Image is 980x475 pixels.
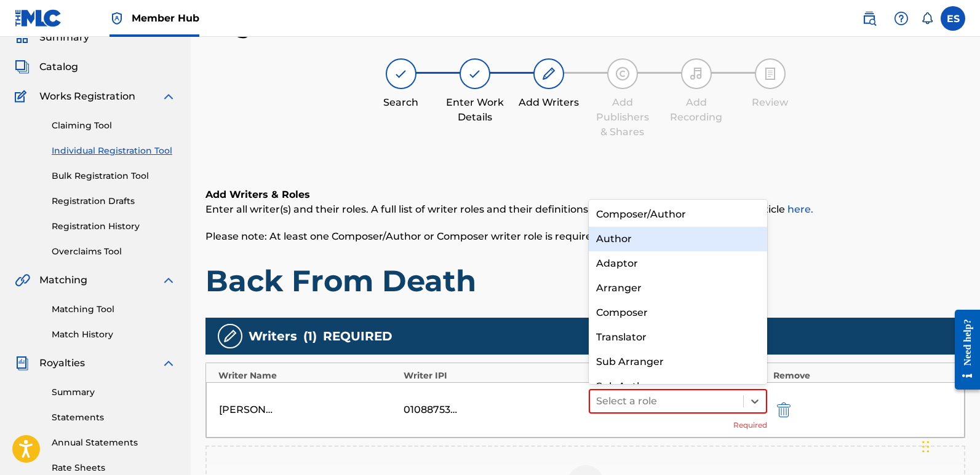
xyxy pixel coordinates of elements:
[15,273,30,288] img: Matching
[303,327,317,345] span: ( 1 )
[921,12,933,25] div: Notifications
[205,262,965,299] h1: Back From Death
[205,187,965,202] h6: Add Writers & Roles
[589,227,767,251] div: Author
[223,329,237,343] img: writers
[52,245,176,258] a: Overclaims Tool
[39,30,89,45] span: Summary
[52,195,176,208] a: Registration Drafts
[666,95,727,125] div: Add Recording
[39,89,135,104] span: Works Registration
[249,327,297,345] span: Writers
[218,369,397,382] div: Writer Name
[444,95,506,125] div: Enter Work Details
[777,402,791,417] img: 12a2ab48e56ec057fbd8.svg
[394,66,408,81] img: step indicator icon for Search
[205,230,721,242] span: Please note: At least one Composer/Author or Composer writer role is required for all new registr...
[889,6,914,31] div: Help
[589,276,767,300] div: Arranger
[589,325,767,350] div: Translator
[589,251,767,276] div: Adaptor
[15,9,62,27] img: MLC Logo
[541,66,556,81] img: step indicator icon for Add Writers
[589,300,767,325] div: Composer
[739,95,801,110] div: Review
[15,30,30,45] img: Summary
[787,203,813,215] a: here.
[52,461,176,474] a: Rate Sheets
[52,144,176,157] a: Individual Registration Tool
[468,66,482,81] img: step indicator icon for Enter Work Details
[689,66,704,81] img: step indicator icon for Add Recording
[52,303,176,316] a: Matching Tool
[404,369,583,382] div: Writer IPI
[52,328,176,341] a: Match History
[922,428,930,465] div: Ziehen
[773,369,952,382] div: Remove
[918,416,980,475] iframe: Chat Widget
[733,420,767,431] span: Required
[323,327,392,345] span: REQUIRED
[52,119,176,132] a: Claiming Tool
[15,356,30,371] img: Royalties
[15,30,89,45] a: SummarySummary
[161,273,176,288] img: expand
[52,170,176,183] a: Bulk Registration Tool
[518,95,580,110] div: Add Writers
[857,6,882,31] a: Public Search
[894,11,909,26] img: help
[52,411,176,424] a: Statements
[589,374,767,399] div: Sub Author
[15,60,30,74] img: Catalog
[615,66,630,81] img: step indicator icon for Add Publishers & Shares
[946,300,980,399] iframe: Resource Center
[592,95,653,139] div: Add Publishers & Shares
[52,220,176,233] a: Registration History
[15,60,78,74] a: CatalogCatalog
[862,11,877,26] img: search
[39,356,85,371] span: Royalties
[39,273,87,288] span: Matching
[161,356,176,371] img: expand
[941,6,965,31] div: User Menu
[918,416,980,475] div: Chat-Widget
[52,386,176,399] a: Summary
[370,95,432,110] div: Search
[589,202,767,227] div: Composer/Author
[205,203,813,215] span: Enter all writer(s) and their roles. A full list of writer roles and their definitions can be fou...
[589,350,767,374] div: Sub Arranger
[15,89,31,104] img: Works Registration
[110,11,124,26] img: Top Rightsholder
[132,11,199,25] span: Member Hub
[763,66,778,81] img: step indicator icon for Review
[39,60,78,74] span: Catalog
[52,436,176,449] a: Annual Statements
[161,89,176,104] img: expand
